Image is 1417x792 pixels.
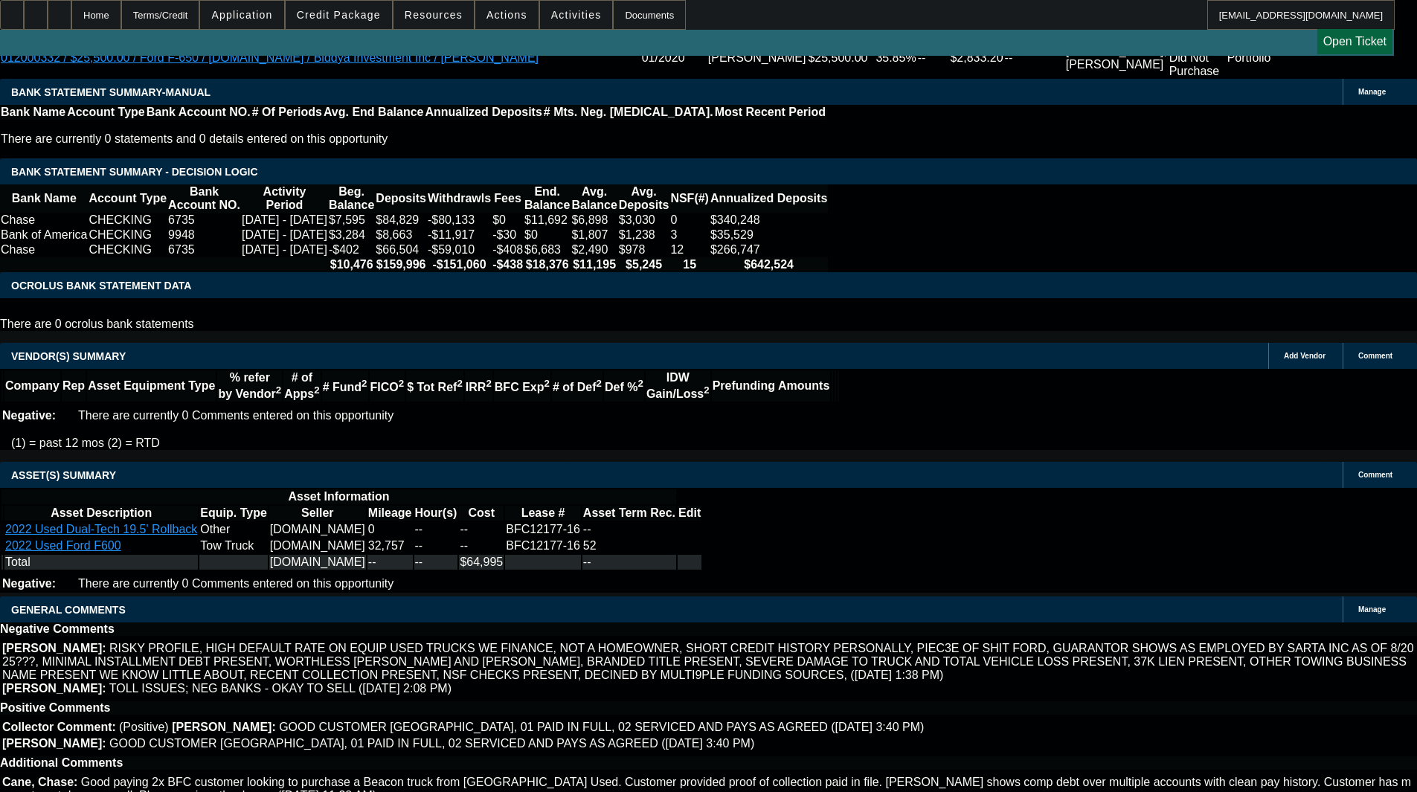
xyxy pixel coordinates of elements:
th: # Of Periods [251,105,323,120]
div: Total [5,556,197,569]
td: -$80,133 [427,213,492,228]
th: $10,476 [328,257,375,272]
span: Resources [405,9,463,21]
th: Bank Account NO. [146,105,251,120]
button: Actions [475,1,539,29]
td: -- [459,522,504,537]
td: [PERSON_NAME] [707,37,808,79]
button: Activities [540,1,613,29]
span: Bank Statement Summary - Decision Logic [11,166,258,178]
b: Negative: [2,577,56,590]
th: $18,376 [524,257,571,272]
th: Annualized Deposits [424,105,542,120]
td: $978 [618,242,670,257]
td: -- [917,37,950,79]
th: Withdrawls [427,184,492,213]
td: $3,030 [618,213,670,228]
td: -- [582,555,676,570]
p: (1) = past 12 mos (2) = RTD [11,437,1417,450]
td: 01/2020 [641,37,707,79]
td: 12 [669,242,710,257]
b: Negative: [2,409,56,422]
b: % refer by Vendor [218,371,281,400]
a: Open Ticket [1317,29,1392,54]
td: 52 [582,538,676,553]
b: IRR [466,381,492,393]
button: Resources [393,1,474,29]
td: CHECKING [89,213,168,228]
td: [DATE] - [DATE] [241,213,328,228]
th: Deposits [375,184,427,213]
span: GENERAL COMMENTS [11,604,126,616]
span: ASSET(S) SUMMARY [11,469,116,481]
b: Asset Equipment Type [88,379,215,392]
span: VENDOR(S) SUMMARY [11,350,126,362]
td: $11,692 [524,213,571,228]
th: Fees [492,184,524,213]
td: -$11,917 [427,228,492,242]
td: -- [414,538,458,553]
span: TOLL ISSUES; NEG BANKS - OKAY TO SELL ([DATE] 2:08 PM) [109,682,452,695]
td: 0 [367,522,413,537]
b: Seller [301,506,334,519]
td: -- [582,522,676,537]
th: End. Balance [524,184,571,213]
sup: 2 [544,378,549,389]
td: Portfolio [1227,37,1417,79]
span: There are currently 0 Comments entered on this opportunity [78,409,393,422]
b: Cost [469,506,495,519]
b: BFC Exp [495,381,550,393]
td: 35.85% [875,37,916,79]
th: NSF(#) [669,184,710,213]
span: Comment [1358,471,1392,479]
b: Mileage [368,506,412,519]
td: 6735 [167,213,241,228]
b: Rep [62,379,85,392]
b: [PERSON_NAME]: [2,737,106,750]
td: [DATE] - [DATE] [241,242,328,257]
b: Asset Description [51,506,152,519]
td: $1,807 [571,228,617,242]
td: [DOMAIN_NAME] [269,522,366,537]
td: [DOMAIN_NAME] [269,538,366,553]
td: Other [199,522,267,537]
div: $266,747 [710,243,827,257]
th: Avg. Balance [571,184,617,213]
td: $3,284 [328,228,375,242]
th: # Mts. Neg. [MEDICAL_DATA]. [543,105,714,120]
td: $66,504 [375,242,427,257]
b: # Fund [323,381,367,393]
td: CHECKING [89,228,168,242]
th: $159,996 [375,257,427,272]
td: $0 [524,228,571,242]
b: [PERSON_NAME]: [2,682,106,695]
td: -- [367,555,413,570]
b: Asset Information [289,490,390,503]
td: $1,238 [618,228,670,242]
span: Manage [1358,605,1386,614]
td: $7,595 [328,213,375,228]
sup: 2 [399,378,404,389]
th: Equip. Type [199,506,267,521]
th: $11,195 [571,257,617,272]
span: GOOD CUSTOMER [GEOGRAPHIC_DATA], 01 PAID IN FULL, 02 SERVICED AND PAYS AS AGREED ([DATE] 3:40 PM) [109,737,754,750]
span: Activities [551,9,602,21]
td: $2,833.20 [949,37,1003,79]
button: Credit Package [286,1,392,29]
a: 2022 Used Ford F600 [5,539,121,552]
sup: 2 [597,378,602,389]
td: Tow Truck [199,538,267,553]
sup: 2 [457,378,462,389]
span: There are currently 0 Comments entered on this opportunity [78,577,393,590]
b: [PERSON_NAME]: [172,721,276,733]
span: GOOD CUSTOMER [GEOGRAPHIC_DATA], 01 PAID IN FULL, 02 SERVICED AND PAYS AS AGREED ([DATE] 3:40 PM) [279,721,924,733]
td: [DATE] - [DATE] [241,228,328,242]
td: -- [1004,37,1065,79]
b: Hour(s) [415,506,457,519]
span: BANK STATEMENT SUMMARY-MANUAL [11,86,211,98]
b: Asset Term Rec. [583,506,675,519]
span: OCROLUS BANK STATEMENT DATA [11,280,191,292]
span: RISKY PROFILE, HIGH DEFAULT RATE ON EQUIP USED TRUCKS WE FINANCE, NOT A HOMEOWNER, SHORT CREDIT H... [2,642,1414,681]
td: 9948 [167,228,241,242]
th: Account Type [66,105,146,120]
